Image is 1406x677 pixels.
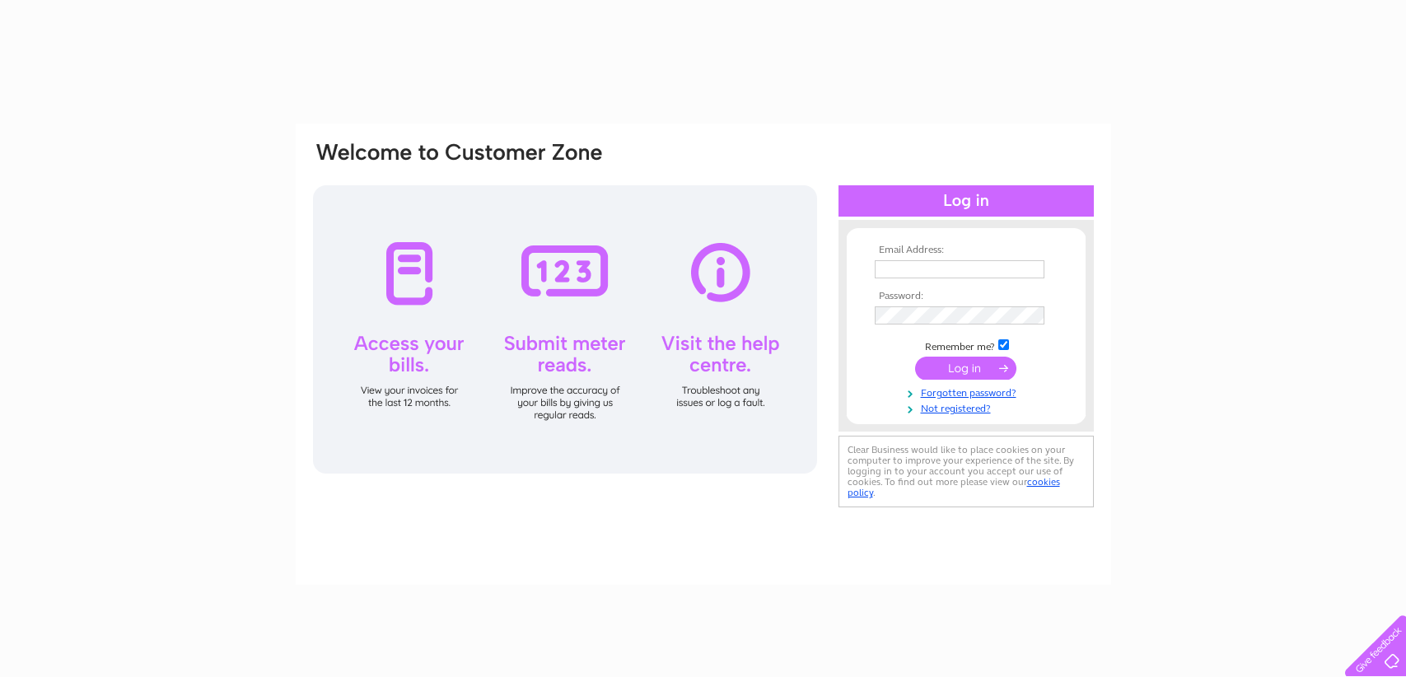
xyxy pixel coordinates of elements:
th: Email Address: [871,245,1062,256]
a: Forgotten password? [875,384,1062,399]
input: Submit [915,357,1016,380]
a: Not registered? [875,399,1062,415]
td: Remember me? [871,337,1062,353]
th: Password: [871,291,1062,302]
a: cookies policy [848,476,1060,498]
div: Clear Business would like to place cookies on your computer to improve your experience of the sit... [838,436,1094,507]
